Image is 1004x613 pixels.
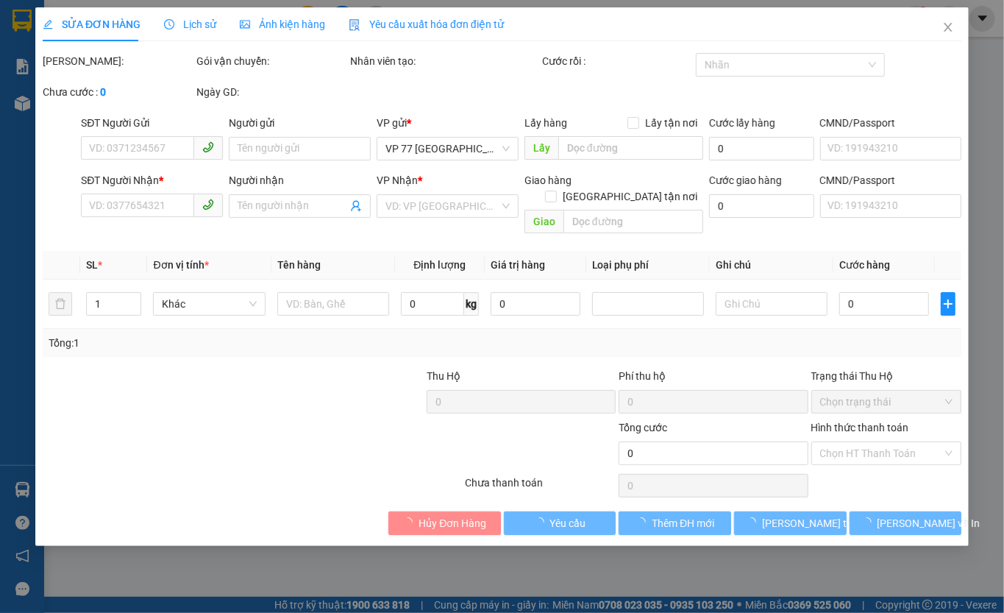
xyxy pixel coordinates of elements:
button: [PERSON_NAME] thay đổi [734,511,847,535]
span: edit [43,19,53,29]
div: Người nhận [229,172,371,188]
th: Loại phụ phí [585,251,709,280]
span: picture [240,19,250,29]
span: phone [202,199,214,210]
button: plus [940,292,955,316]
span: Giá trị hàng [491,259,545,271]
div: VP gửi [377,115,519,131]
input: Cước lấy hàng [709,137,814,160]
span: Định lượng [413,259,466,271]
div: CMND/Passport [819,172,961,188]
span: clock-circle [164,19,174,29]
span: Lấy [524,136,558,160]
div: Chưa cước : [43,84,193,100]
span: Yêu cầu xuất hóa đơn điện tử [349,18,504,30]
label: Cước lấy hàng [709,117,775,129]
label: Hình thức thanh toán [811,422,908,433]
div: CMND/Passport [819,115,961,131]
span: VP 77 Thái Nguyên [385,138,510,160]
span: loading [533,517,549,528]
span: [GEOGRAPHIC_DATA] tận nơi [557,188,703,205]
span: user-add [350,200,362,212]
span: SL [86,259,98,271]
div: Phí thu hộ [619,368,808,390]
div: Trạng thái Thu Hộ [811,368,961,384]
span: Lấy hàng [524,117,567,129]
span: Giao [524,210,563,233]
input: Dọc đường [563,210,703,233]
span: VP Nhận [377,174,418,186]
input: Ghi Chú [716,292,827,316]
span: plus [941,298,955,310]
span: loading [746,517,762,528]
span: Yêu cầu [549,515,585,531]
div: SĐT Người Nhận [81,172,223,188]
div: Người gửi [229,115,371,131]
button: Close [928,7,969,49]
span: loading [635,517,652,528]
span: loading [402,517,419,528]
button: Thêm ĐH mới [619,511,731,535]
button: Yêu cầu [504,511,616,535]
span: Lấy tận nơi [639,115,703,131]
span: SỬA ĐƠN HÀNG [43,18,140,30]
span: Ảnh kiện hàng [240,18,325,30]
input: Cước giao hàng [709,194,814,218]
span: Thêm ĐH mới [652,515,714,531]
div: Ngày GD: [196,84,347,100]
span: Khác [162,293,256,315]
span: Cước hàng [839,259,890,271]
span: Thu Hộ [427,370,460,382]
span: Chọn trạng thái [819,391,953,413]
b: 0 [100,86,106,98]
div: Cước rồi : [542,53,693,69]
div: Tổng: 1 [49,335,389,351]
span: [PERSON_NAME] và In [877,515,980,531]
button: [PERSON_NAME] và In [850,511,962,535]
div: [PERSON_NAME]: [43,53,193,69]
button: delete [49,292,72,316]
span: Giao hàng [524,174,572,186]
input: Dọc đường [558,136,703,160]
span: Tổng cước [619,422,667,433]
div: Chưa thanh toán [463,475,617,500]
span: close [942,21,954,33]
label: Cước giao hàng [709,174,782,186]
input: VD: Bàn, Ghế [277,292,388,316]
div: Gói vận chuyển: [196,53,347,69]
span: Hủy Đơn Hàng [419,515,486,531]
img: icon [349,19,360,31]
span: phone [202,141,214,153]
th: Ghi chú [710,251,833,280]
span: Lịch sử [164,18,216,30]
span: loading [861,517,877,528]
span: kg [464,292,479,316]
span: [PERSON_NAME] thay đổi [762,515,880,531]
button: Hủy Đơn Hàng [388,511,501,535]
span: Đơn vị tính [153,259,208,271]
div: Nhân viên tạo: [350,53,539,69]
div: SĐT Người Gửi [81,115,223,131]
span: Tên hàng [277,259,320,271]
